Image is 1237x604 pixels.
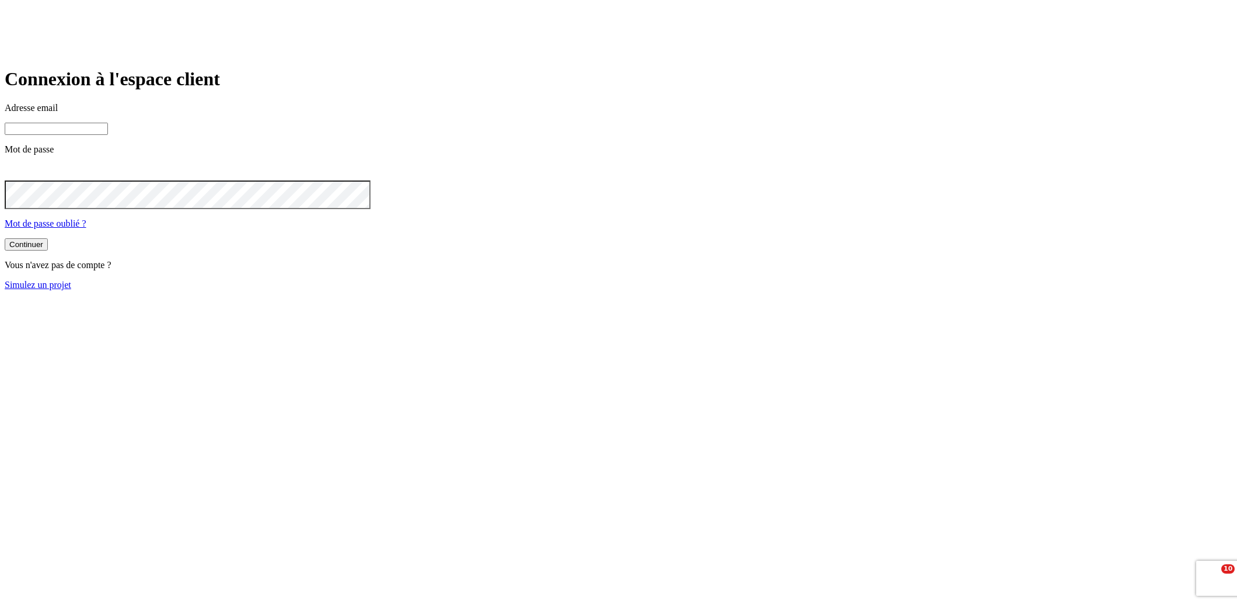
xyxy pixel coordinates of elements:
[5,68,1232,90] h1: Connexion à l'espace client
[1221,564,1235,574] span: 10
[5,260,1232,270] p: Vous n'avez pas de compte ?
[5,144,1232,155] p: Mot de passe
[5,280,71,290] a: Simulez un projet
[5,218,86,228] a: Mot de passe oublié ?
[5,238,48,251] button: Continuer
[5,103,1232,113] p: Adresse email
[1197,564,1225,592] iframe: Intercom live chat
[9,240,43,249] div: Continuer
